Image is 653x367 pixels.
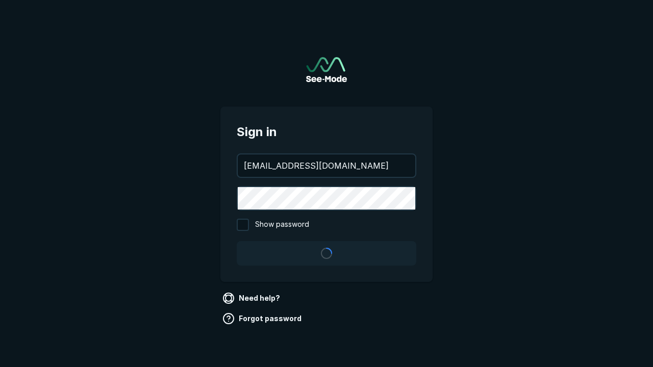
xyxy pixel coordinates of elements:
span: Sign in [237,123,416,141]
a: Forgot password [220,310,306,327]
a: Go to sign in [306,57,347,82]
input: your@email.com [238,154,415,177]
a: Need help? [220,290,284,306]
img: See-Mode Logo [306,57,347,82]
span: Show password [255,219,309,231]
